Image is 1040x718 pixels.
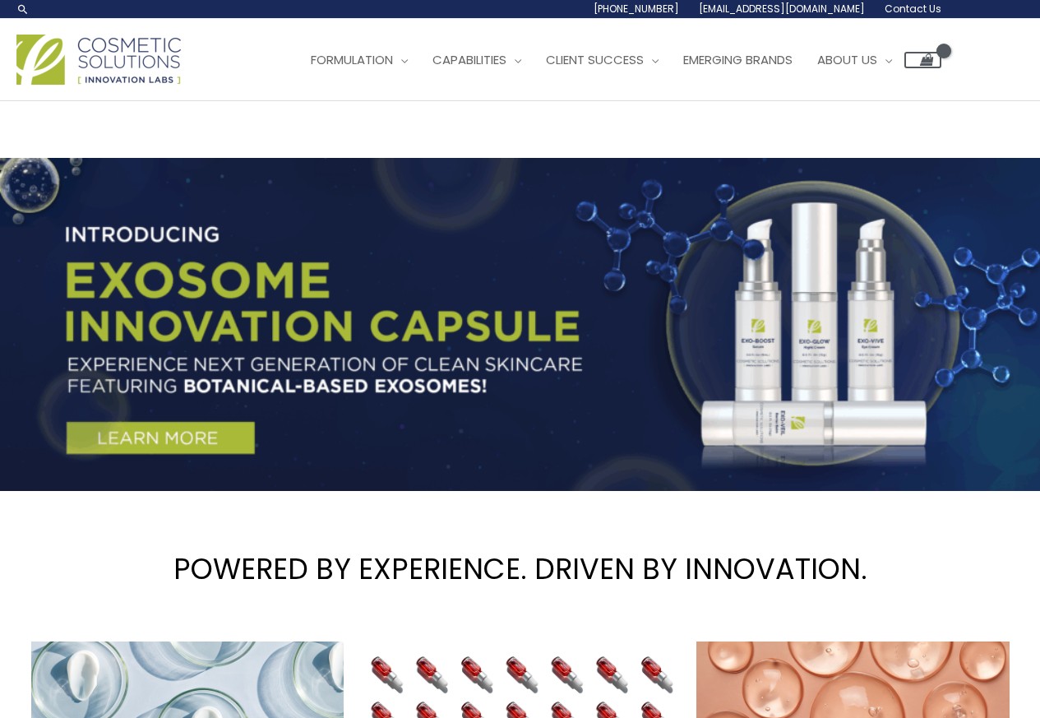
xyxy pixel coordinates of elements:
a: Search icon link [16,2,30,16]
a: About Us [805,35,904,85]
span: About Us [817,51,877,68]
span: Client Success [546,51,644,68]
a: Formulation [298,35,420,85]
span: Contact Us [885,2,941,16]
span: [EMAIL_ADDRESS][DOMAIN_NAME] [699,2,865,16]
nav: Site Navigation [286,35,941,85]
img: Cosmetic Solutions Logo [16,35,181,85]
a: Capabilities [420,35,534,85]
a: Emerging Brands [671,35,805,85]
span: [PHONE_NUMBER] [594,2,679,16]
span: Formulation [311,51,393,68]
span: Emerging Brands [683,51,793,68]
span: Capabilities [432,51,506,68]
a: View Shopping Cart, empty [904,52,941,68]
a: Client Success [534,35,671,85]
